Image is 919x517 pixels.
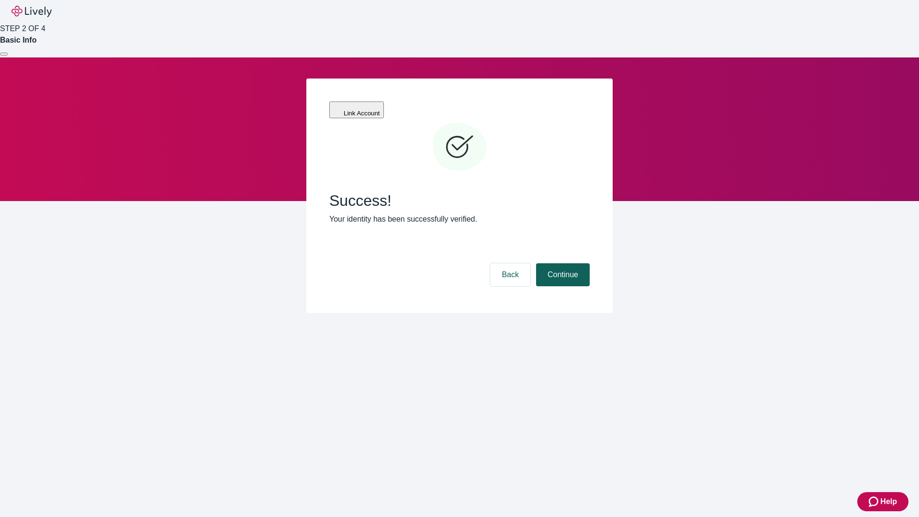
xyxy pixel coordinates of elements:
span: Help [880,496,897,507]
svg: Zendesk support icon [869,496,880,507]
button: Zendesk support iconHelp [857,492,908,511]
span: Success! [329,191,590,210]
button: Back [490,263,530,286]
svg: Checkmark icon [431,119,488,176]
button: Link Account [329,101,384,118]
img: Lively [11,6,52,17]
button: Continue [536,263,590,286]
p: Your identity has been successfully verified. [329,214,590,225]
